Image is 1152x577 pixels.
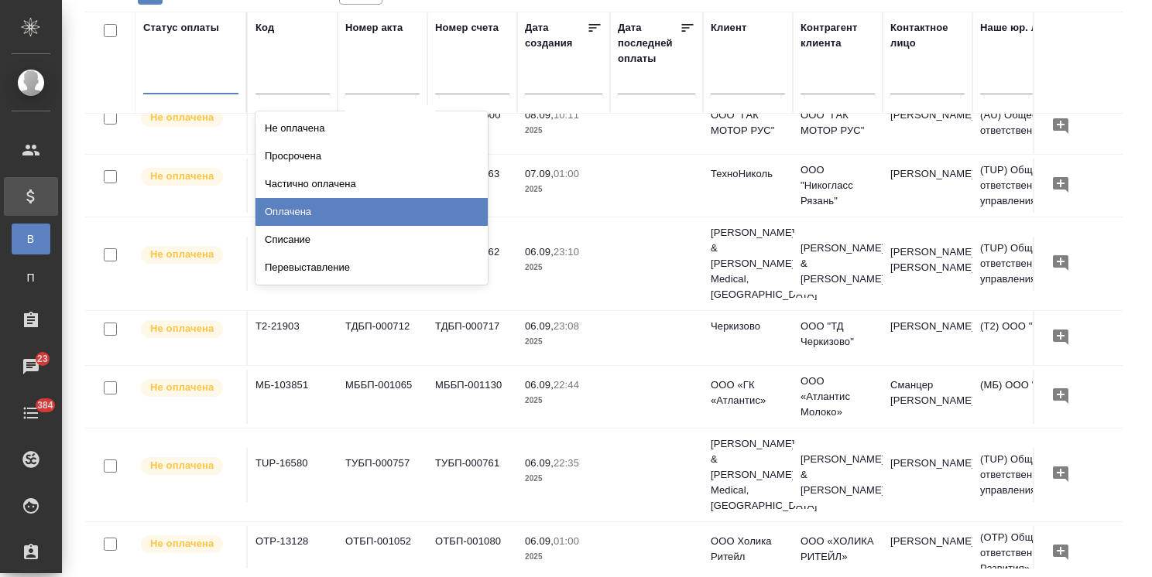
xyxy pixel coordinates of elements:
[427,448,517,502] td: ТУБП-000761
[150,110,214,125] p: Не оплачена
[338,448,427,502] td: ТУБП-000757
[525,20,587,51] div: Дата создания
[28,398,63,413] span: 384
[12,262,50,293] a: П
[150,380,214,395] p: Не оплачена
[248,159,338,213] td: TUP-16583
[801,162,875,209] p: ООО "Никогласс Рязань"
[255,114,488,142] div: Не оплачена
[255,142,488,170] div: Просрочена
[12,224,50,254] a: В
[338,370,427,424] td: МББП-001065
[525,123,602,138] p: 2025
[801,452,875,498] p: [PERSON_NAME] & [PERSON_NAME]
[711,534,785,565] p: ООО Холика Ритейл
[255,226,488,254] div: Списание
[345,20,403,36] div: Номер акта
[248,448,338,502] td: TUP-16580
[801,108,875,138] p: ООО "ГАК МОТОР РУС"
[525,379,554,391] p: 06.09,
[525,334,602,350] p: 2025
[150,169,214,184] p: Не оплачена
[255,20,274,36] div: Код
[4,347,58,386] a: 23
[338,311,427,365] td: ТДБП-000712
[525,457,554,469] p: 06.09,
[711,108,785,138] p: ООО "ГАК МОТОР РУС"
[525,471,602,487] p: 2025
[711,377,785,408] p: ООО «ГК «Атлантис»
[4,394,58,432] a: 384
[248,237,338,291] td: TUP-16581
[525,549,602,565] p: 2025
[435,20,499,36] div: Номер счета
[554,457,579,469] p: 22:35
[248,100,338,154] td: AU-17103
[554,109,579,121] p: 10:11
[711,319,785,334] p: Черкизово
[28,351,57,367] span: 23
[554,246,579,258] p: 23:10
[711,166,785,182] p: ТехноНиколь
[525,393,602,408] p: 2025
[801,20,875,51] div: Контрагент клиента
[554,379,579,391] p: 22:44
[525,535,554,547] p: 06.09,
[143,20,219,36] div: Статус оплаты
[150,247,214,262] p: Не оплачена
[883,237,972,291] td: [PERSON_NAME] [PERSON_NAME]
[248,370,338,424] td: МБ-103851
[427,370,517,424] td: МББП-001130
[248,311,338,365] td: Т2-21903
[554,320,579,332] p: 23:08
[19,231,43,247] span: В
[255,254,488,282] div: Перевыставление
[525,320,554,332] p: 06.09,
[883,100,972,154] td: [PERSON_NAME]
[711,225,785,302] p: [PERSON_NAME] & [PERSON_NAME] Medical, [GEOGRAPHIC_DATA]
[801,534,875,565] p: ООО «ХОЛИКА РИТЕЙЛ»
[525,246,554,258] p: 06.09,
[801,241,875,287] p: [PERSON_NAME] & [PERSON_NAME]
[883,311,972,365] td: [PERSON_NAME]
[980,20,1057,36] div: Наше юр. лицо
[427,311,517,365] td: ТДБП-000717
[618,20,680,67] div: Дата последней оплаты
[711,436,785,514] p: [PERSON_NAME] & [PERSON_NAME] Medical, [GEOGRAPHIC_DATA]
[883,448,972,502] td: [PERSON_NAME]
[525,168,554,179] p: 07.09,
[255,198,488,226] div: Оплачена
[255,170,488,198] div: Частично оплачена
[19,270,43,285] span: П
[883,159,972,213] td: [PERSON_NAME]
[883,370,972,424] td: Сманцер [PERSON_NAME]
[150,458,214,473] p: Не оплачена
[525,182,602,197] p: 2025
[711,20,746,36] div: Клиент
[525,260,602,275] p: 2025
[801,319,875,350] p: ООО "ТД Черкизово"
[150,321,214,336] p: Не оплачена
[554,535,579,547] p: 01:00
[801,374,875,420] p: ООО «Атлантис Молоко»
[525,109,554,121] p: 08.09,
[150,536,214,551] p: Не оплачена
[554,168,579,179] p: 01:00
[890,20,965,51] div: Контактное лицо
